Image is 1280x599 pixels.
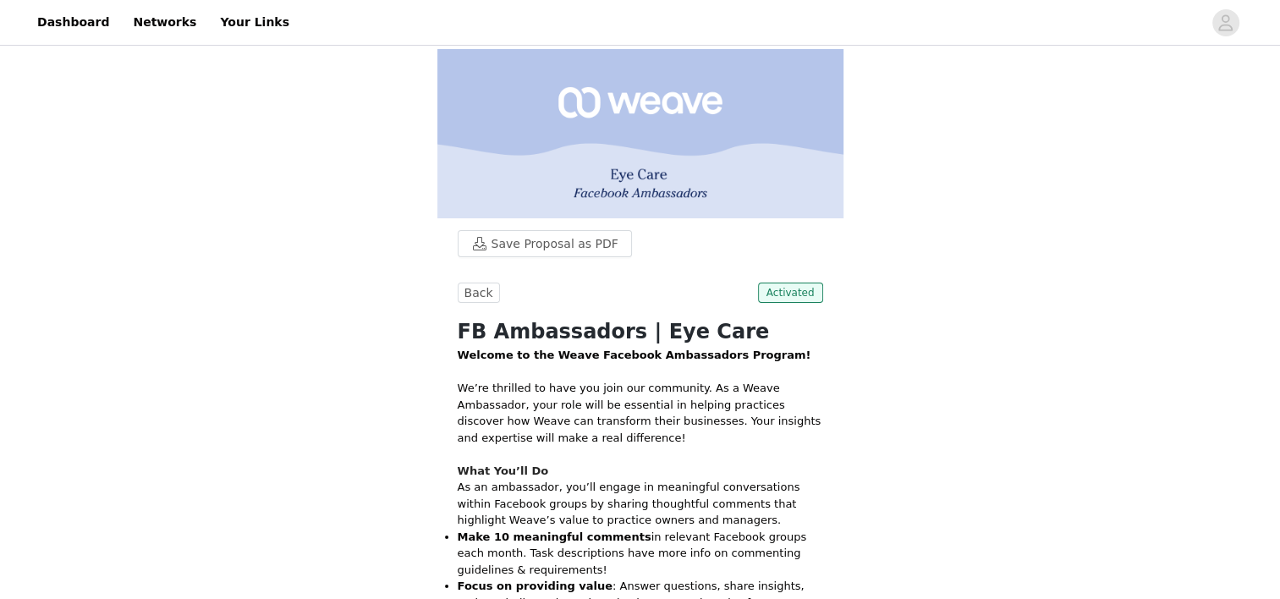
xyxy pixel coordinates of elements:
[458,283,500,303] button: Back
[458,479,823,529] p: As an ambassador, you’ll engage in meaningful conversations within Facebook groups by sharing tho...
[437,49,843,218] img: campaign image
[758,283,823,303] span: Activated
[458,530,651,543] strong: Make 10 meaningful comments
[458,380,823,446] p: We’re thrilled to have you join our community. As a Weave Ambassador, your role will be essential...
[458,230,632,257] button: Save Proposal as PDF
[458,529,823,579] li: in relevant Facebook groups each month. Task descriptions have more info on commenting guidelines...
[123,3,206,41] a: Networks
[27,3,119,41] a: Dashboard
[1217,9,1233,36] div: avatar
[458,316,823,347] h1: FB Ambassadors | Eye Care
[458,580,613,592] strong: Focus on providing value
[210,3,299,41] a: Your Links
[458,464,549,477] strong: What You’ll Do
[458,349,811,361] strong: Welcome to the Weave Facebook Ambassadors Program!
